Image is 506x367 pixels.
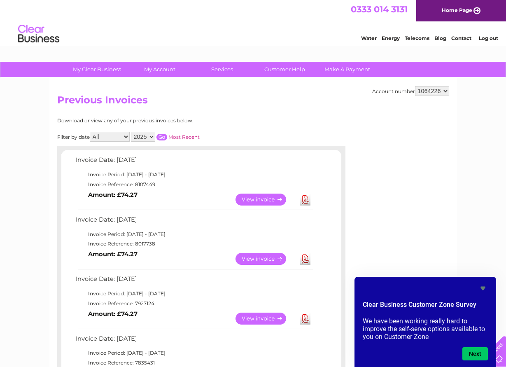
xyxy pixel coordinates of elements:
td: Invoice Date: [DATE] [74,214,315,229]
a: 0333 014 3131 [351,4,408,14]
a: Telecoms [405,35,429,41]
b: Amount: £74.27 [88,191,138,199]
a: Blog [434,35,446,41]
b: Amount: £74.27 [88,310,138,318]
p: We have been working really hard to improve the self-serve options available to you on Customer Zone [363,317,488,341]
div: Clear Business Customer Zone Survey [363,283,488,360]
td: Invoice Period: [DATE] - [DATE] [74,170,315,180]
td: Invoice Reference: 8017738 [74,239,315,249]
a: Customer Help [251,62,319,77]
td: Invoice Date: [DATE] [74,273,315,289]
div: Clear Business is a trading name of Verastar Limited (registered in [GEOGRAPHIC_DATA] No. 3667643... [59,5,448,40]
b: Amount: £74.27 [88,250,138,258]
a: My Clear Business [63,62,131,77]
td: Invoice Period: [DATE] - [DATE] [74,348,315,358]
div: Account number [372,86,449,96]
a: Make A Payment [313,62,381,77]
a: Log out [479,35,498,41]
a: Services [188,62,256,77]
button: Hide survey [478,283,488,293]
a: Download [300,313,310,325]
a: Most Recent [168,134,200,140]
img: logo.png [18,21,60,47]
a: View [236,194,296,206]
td: Invoice Date: [DATE] [74,154,315,170]
h2: Clear Business Customer Zone Survey [363,300,488,314]
a: Water [361,35,377,41]
a: My Account [126,62,194,77]
a: Contact [451,35,471,41]
a: Download [300,253,310,265]
a: Download [300,194,310,206]
td: Invoice Date: [DATE] [74,333,315,348]
h2: Previous Invoices [57,94,449,110]
a: Energy [382,35,400,41]
div: Download or view any of your previous invoices below. [57,118,273,124]
td: Invoice Period: [DATE] - [DATE] [74,229,315,239]
a: View [236,313,296,325]
div: Filter by date [57,132,273,142]
td: Invoice Period: [DATE] - [DATE] [74,289,315,299]
a: View [236,253,296,265]
td: Invoice Reference: 7927124 [74,299,315,309]
button: Next question [462,347,488,360]
td: Invoice Reference: 8107449 [74,180,315,189]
